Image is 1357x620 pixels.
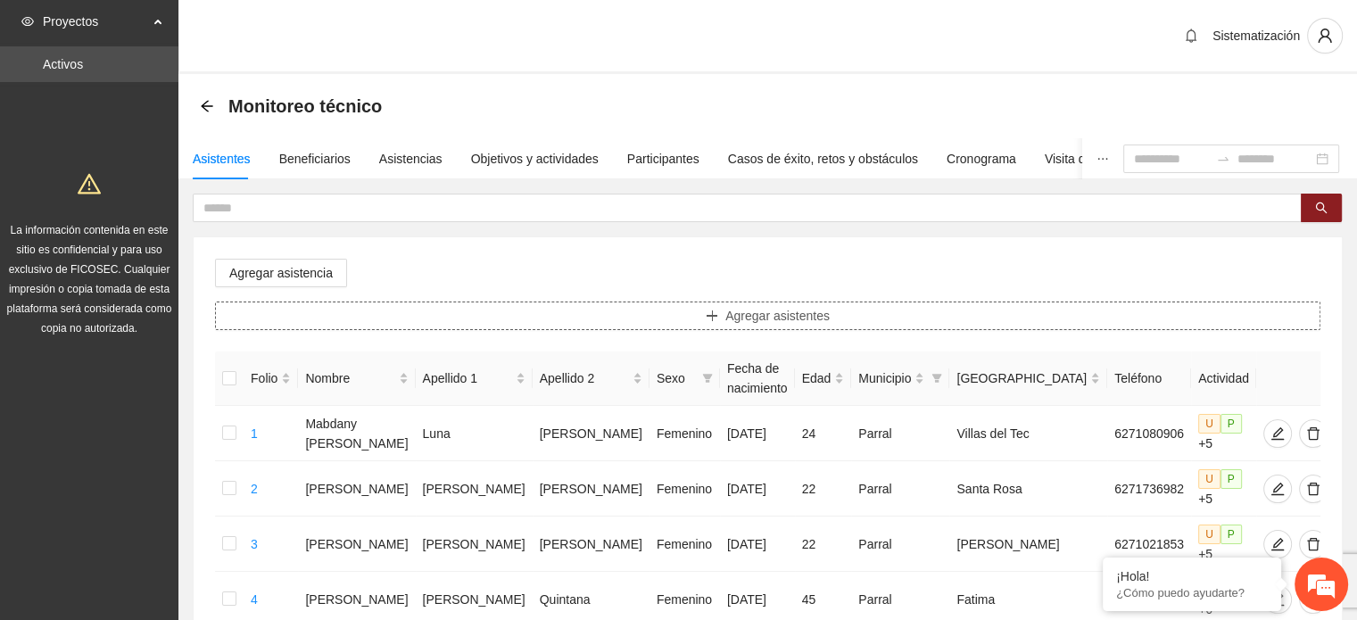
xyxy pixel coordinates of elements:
td: Santa Rosa [949,461,1107,517]
div: Minimizar ventana de chat en vivo [293,9,335,52]
span: filter [928,365,946,392]
span: P [1220,469,1242,489]
td: [PERSON_NAME] [533,406,650,461]
span: edit [1264,482,1291,496]
td: 22 [795,517,852,572]
button: delete [1299,530,1328,558]
textarea: Escriba su mensaje y pulse “Intro” [9,423,340,485]
span: warning [78,172,101,195]
th: Apellido 2 [533,351,650,406]
td: Luna [416,406,533,461]
div: Asistentes [193,149,251,169]
span: arrow-left [200,99,214,113]
span: edit [1264,426,1291,441]
td: 6271080906 [1107,406,1191,461]
span: Monitoreo técnico [228,92,382,120]
td: Parral [851,517,949,572]
span: eye [21,15,34,28]
th: Municipio [851,351,949,406]
td: [DATE] [720,517,795,572]
span: Edad [802,368,832,388]
span: Agregar asistentes [725,306,830,326]
td: 6271021853 [1107,517,1191,572]
th: Apellido 1 [416,351,533,406]
button: delete [1299,419,1328,448]
td: Femenino [650,406,720,461]
span: Estamos en línea. [103,206,246,386]
span: to [1216,152,1230,166]
span: P [1220,414,1242,434]
span: U [1198,469,1220,489]
span: bell [1178,29,1204,43]
span: plus [706,310,718,324]
td: 6271736982 [1107,461,1191,517]
span: Proyectos [43,4,148,39]
td: [PERSON_NAME] [416,517,533,572]
span: edit [1264,537,1291,551]
span: filter [699,365,716,392]
span: delete [1300,482,1327,496]
span: La información contenida en este sitio es confidencial y para uso exclusivo de FICOSEC. Cualquier... [7,224,172,335]
span: [GEOGRAPHIC_DATA] [956,368,1087,388]
button: ellipsis [1082,138,1123,179]
span: Agregar asistencia [229,263,333,283]
button: delete [1299,475,1328,503]
span: U [1198,525,1220,544]
a: 4 [251,592,258,607]
div: Participantes [627,149,699,169]
span: ellipsis [1096,153,1109,165]
td: 24 [795,406,852,461]
button: edit [1263,419,1292,448]
td: +5 [1191,406,1256,461]
button: user [1307,18,1343,54]
button: edit [1263,530,1292,558]
span: delete [1300,537,1327,551]
div: Back [200,99,214,114]
div: Cronograma [947,149,1016,169]
span: Municipio [858,368,911,388]
th: Colonia [949,351,1107,406]
td: [PERSON_NAME] [533,517,650,572]
span: search [1315,202,1328,216]
span: delete [1300,426,1327,441]
td: Femenino [650,517,720,572]
a: 1 [251,426,258,441]
span: Nombre [305,368,394,388]
span: Sexo [657,368,695,388]
span: Sistematización [1212,29,1300,43]
button: Agregar asistencia [215,259,347,287]
a: Activos [43,57,83,71]
th: Teléfono [1107,351,1191,406]
span: filter [931,373,942,384]
td: [PERSON_NAME] [298,517,415,572]
div: Beneficiarios [279,149,351,169]
td: [PERSON_NAME] [298,461,415,517]
button: bell [1177,21,1205,50]
span: swap-right [1216,152,1230,166]
td: 22 [795,461,852,517]
td: Parral [851,461,949,517]
th: Fecha de nacimiento [720,351,795,406]
div: Chatee con nosotros ahora [93,91,300,114]
p: ¿Cómo puedo ayudarte? [1116,586,1268,599]
a: 2 [251,482,258,496]
button: search [1301,194,1342,222]
th: Nombre [298,351,415,406]
div: Casos de éxito, retos y obstáculos [728,149,918,169]
td: [PERSON_NAME] [949,517,1107,572]
span: user [1308,28,1342,44]
span: P [1220,525,1242,544]
button: plusAgregar asistentes [215,302,1320,330]
div: Visita de campo y entregables [1045,149,1212,169]
td: [PERSON_NAME] [533,461,650,517]
span: filter [702,373,713,384]
span: Apellido 2 [540,368,629,388]
button: edit [1263,475,1292,503]
th: Actividad [1191,351,1256,406]
td: Villas del Tec [949,406,1107,461]
a: 3 [251,537,258,551]
td: [DATE] [720,461,795,517]
td: Mabdany [PERSON_NAME] [298,406,415,461]
div: ¡Hola! [1116,569,1268,583]
th: Folio [244,351,298,406]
